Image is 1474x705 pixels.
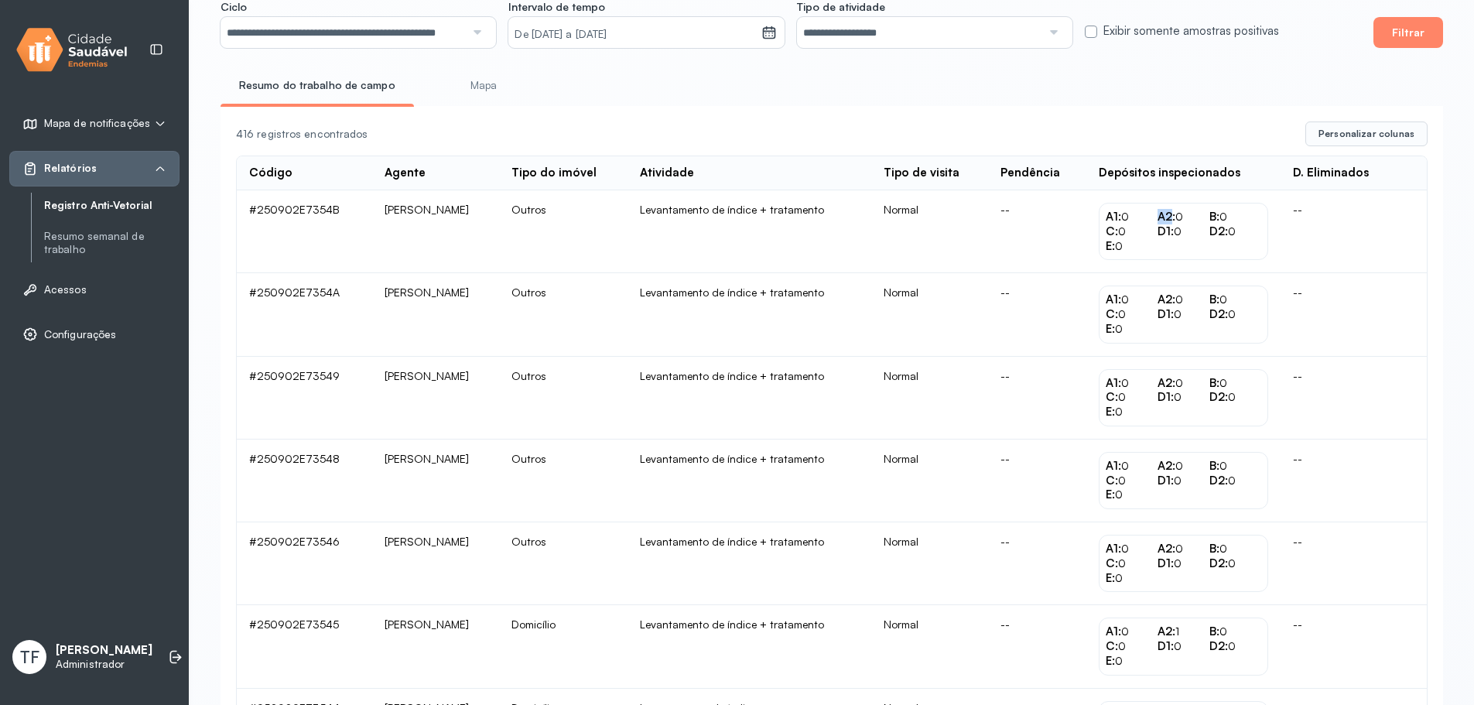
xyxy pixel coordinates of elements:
td: -- [988,440,1086,522]
span: C: [1106,638,1118,653]
div: 0 [1158,639,1209,654]
div: Depósitos inspecionados [1099,166,1240,180]
td: #250902E73545 [237,605,372,688]
div: 0 [1209,474,1261,488]
td: -- [988,273,1086,356]
div: Atividade [640,166,694,180]
span: A2: [1158,292,1175,306]
div: 0 [1209,459,1261,474]
div: 0 [1158,224,1209,239]
label: Exibir somente amostras positivas [1103,24,1279,39]
a: Mapa [426,73,541,98]
div: 0 [1106,224,1158,239]
td: Normal [871,273,989,356]
td: Outros [499,273,628,356]
span: D2: [1209,306,1228,321]
img: logo.svg [16,25,128,75]
span: D1: [1158,556,1174,570]
td: [PERSON_NAME] [372,440,499,522]
div: 0 [1209,293,1261,307]
span: D2: [1209,389,1228,404]
a: Configurações [22,327,166,342]
span: TF [20,647,39,667]
p: Administrador [56,658,152,671]
span: A2: [1158,624,1175,638]
span: C: [1106,306,1118,321]
span: E: [1106,321,1115,336]
div: Agente [385,166,426,180]
span: E: [1106,570,1115,585]
span: C: [1106,473,1118,488]
span: E: [1106,404,1115,419]
td: [PERSON_NAME] [372,522,499,605]
td: -- [988,605,1086,688]
div: 0 [1106,293,1158,307]
div: 0 [1106,376,1158,391]
span: D1: [1158,638,1174,653]
td: #250902E73546 [237,522,372,605]
div: 0 [1158,542,1209,556]
span: Acessos [44,283,87,296]
span: A1: [1106,292,1121,306]
a: Acessos [22,282,166,297]
div: 0 [1158,556,1209,571]
div: 0 [1158,390,1209,405]
div: 0 [1158,307,1209,322]
span: D1: [1158,224,1174,238]
a: Resumo semanal de trabalho [44,227,180,259]
td: Normal [871,522,989,605]
span: A1: [1106,624,1121,638]
div: 0 [1158,459,1209,474]
a: Registro Anti-Vetorial [44,199,180,212]
td: Outros [499,357,628,440]
div: 0 [1158,474,1209,488]
div: 0 [1106,459,1158,474]
td: Domicílio [499,605,628,688]
td: Outros [499,190,628,273]
a: Resumo semanal de trabalho [44,230,180,256]
td: -- [1281,440,1398,522]
span: A2: [1158,541,1175,556]
span: C: [1106,556,1118,570]
td: [PERSON_NAME] [372,605,499,688]
div: 0 [1209,224,1261,239]
div: Tipo de visita [884,166,959,180]
div: 0 [1106,307,1158,322]
td: Levantamento de índice + tratamento [628,190,871,273]
span: E: [1106,487,1115,501]
td: -- [988,522,1086,605]
span: B: [1209,375,1219,390]
span: B: [1209,624,1219,638]
span: Mapa de notificações [44,117,150,130]
a: Resumo do trabalho de campo [221,73,414,98]
div: 0 [1106,210,1158,224]
div: 0 [1209,390,1261,405]
div: 0 [1106,239,1158,254]
td: -- [1281,522,1398,605]
div: 0 [1106,556,1158,571]
td: #250902E7354B [237,190,372,273]
td: Levantamento de índice + tratamento [628,273,871,356]
td: -- [1281,605,1398,688]
div: Tipo do imóvel [511,166,597,180]
td: Outros [499,440,628,522]
span: D1: [1158,306,1174,321]
div: 0 [1106,474,1158,488]
td: [PERSON_NAME] [372,357,499,440]
td: #250902E73548 [237,440,372,522]
span: A1: [1106,209,1121,224]
button: Filtrar [1373,17,1443,48]
td: Normal [871,440,989,522]
td: Levantamento de índice + tratamento [628,357,871,440]
div: 0 [1106,322,1158,337]
div: 416 registros encontrados [236,128,1293,141]
small: De [DATE] a [DATE] [515,27,754,43]
span: Personalizar colunas [1318,128,1414,140]
div: 0 [1209,210,1261,224]
span: E: [1106,653,1115,668]
span: D2: [1209,638,1228,653]
div: 0 [1106,390,1158,405]
span: D2: [1209,556,1228,570]
div: 1 [1158,625,1209,639]
span: B: [1209,209,1219,224]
